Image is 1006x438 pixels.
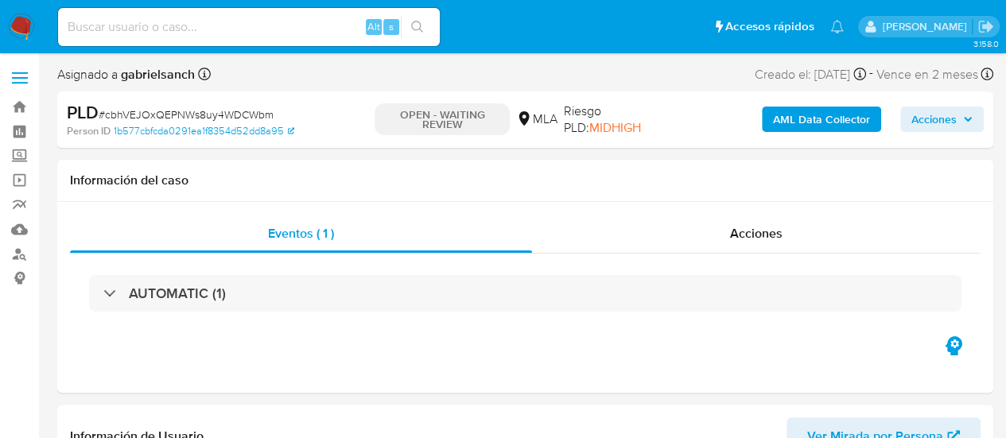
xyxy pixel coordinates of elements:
[114,124,294,138] a: 1b577cbfcda0291ea1f8354d52dd8a95
[89,275,961,312] div: AUTOMATIC (1)
[588,118,640,137] span: MIDHIGH
[375,103,510,135] p: OPEN - WAITING REVIEW
[830,20,844,33] a: Notificaciones
[773,107,870,132] b: AML Data Collector
[57,66,195,83] span: Asignado a
[911,107,957,132] span: Acciones
[900,107,984,132] button: Acciones
[882,19,972,34] p: gabriela.sanchez@mercadolibre.com
[876,66,978,83] span: Vence en 2 meses
[755,64,866,85] div: Creado el: [DATE]
[118,65,195,83] b: gabrielsanch
[70,172,981,188] h1: Información del caso
[730,224,783,242] span: Acciones
[869,64,873,85] span: -
[268,224,334,242] span: Eventos ( 1 )
[129,285,226,302] h3: AUTOMATIC (1)
[762,107,881,132] button: AML Data Collector
[516,110,557,128] div: MLA
[58,17,440,37] input: Buscar usuario o caso...
[67,99,99,125] b: PLD
[389,19,394,34] span: s
[977,18,994,35] a: Salir
[563,103,676,137] span: Riesgo PLD:
[67,124,111,138] b: Person ID
[367,19,380,34] span: Alt
[99,107,274,122] span: # cbhVEJOxQEPNWs8uy4WDCWbm
[401,16,433,38] button: search-icon
[725,18,814,35] span: Accesos rápidos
